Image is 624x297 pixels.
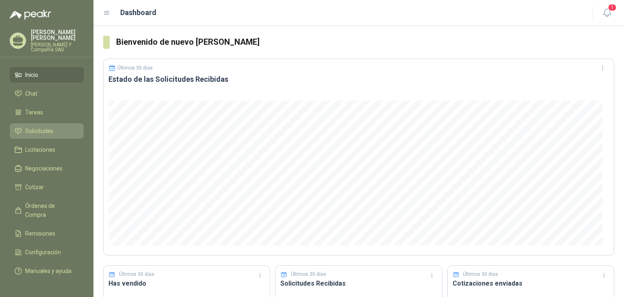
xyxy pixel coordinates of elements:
[10,198,84,223] a: Órdenes de Compra
[25,266,71,275] span: Manuales y ayuda
[10,105,84,120] a: Tareas
[10,142,84,157] a: Licitaciones
[117,65,153,71] p: Últimos 30 días
[10,67,84,83] a: Inicio
[31,42,84,52] p: [PERSON_NAME] Y Compañía SAS
[108,278,265,288] h3: Has vendido
[10,86,84,101] a: Chat
[116,36,614,48] h3: Bienvenido de nuevo [PERSON_NAME]
[120,7,156,18] h1: Dashboard
[31,29,84,41] p: [PERSON_NAME] [PERSON_NAME]
[25,89,37,98] span: Chat
[10,123,84,139] a: Solicitudes
[280,278,437,288] h3: Solicitudes Recibidas
[108,74,609,84] h3: Estado de las Solicitudes Recibidas
[25,201,76,219] span: Órdenes de Compra
[25,108,43,117] span: Tareas
[25,248,61,257] span: Configuración
[25,127,53,135] span: Solicitudes
[10,10,51,20] img: Logo peakr
[25,183,44,192] span: Cotizar
[25,145,55,154] span: Licitaciones
[608,4,617,11] span: 1
[600,6,614,20] button: 1
[463,271,498,278] p: Últimos 30 días
[291,271,326,278] p: Últimos 30 días
[25,70,38,79] span: Inicio
[10,263,84,279] a: Manuales y ayuda
[10,161,84,176] a: Negociaciones
[453,278,609,288] h3: Cotizaciones enviadas
[10,179,84,195] a: Cotizar
[25,229,55,238] span: Remisiones
[10,226,84,241] a: Remisiones
[10,245,84,260] a: Configuración
[119,271,154,278] p: Últimos 30 días
[25,164,63,173] span: Negociaciones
